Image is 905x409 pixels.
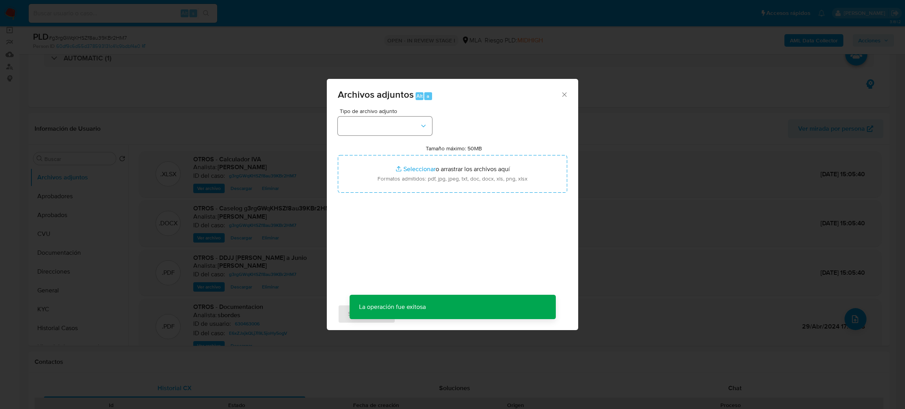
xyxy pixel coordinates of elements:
p: La operación fue exitosa [350,295,435,319]
label: Tamaño máximo: 50MB [426,145,482,152]
span: Tipo de archivo adjunto [340,108,434,114]
span: Archivos adjuntos [338,88,414,101]
button: Cerrar [561,91,568,98]
span: a [427,92,429,100]
span: Cancelar [409,305,434,323]
span: Alt [416,92,423,100]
